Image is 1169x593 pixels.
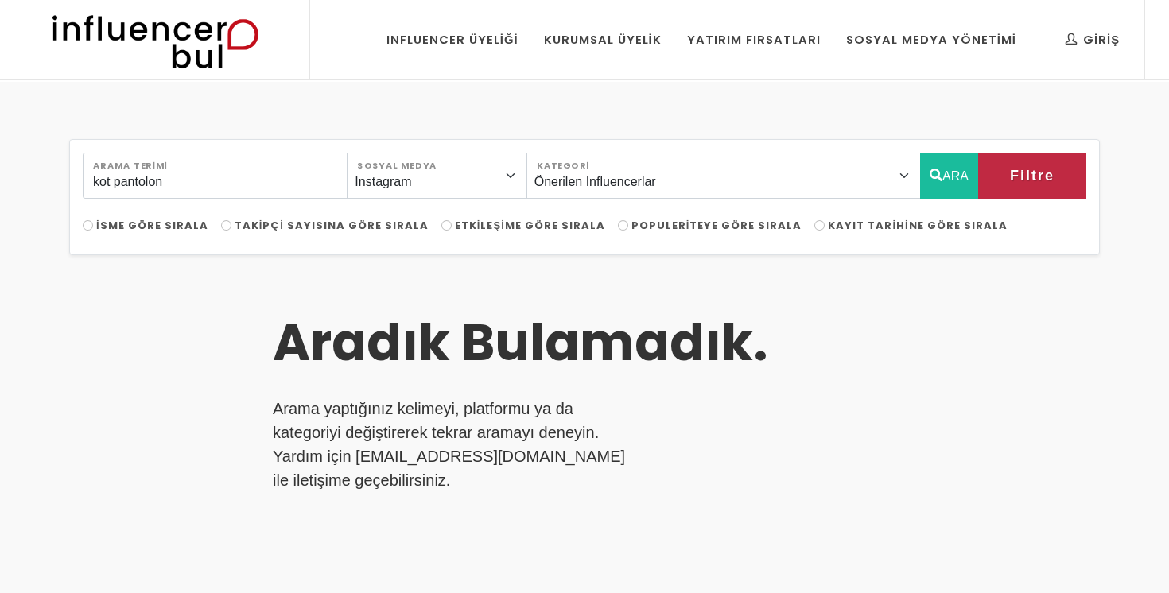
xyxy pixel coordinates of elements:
[273,312,872,374] h3: Aradık Bulamadık.
[631,218,802,233] span: Populeriteye Göre Sırala
[386,31,518,48] div: Influencer Üyeliği
[273,397,634,492] p: Arama yaptığınız kelimeyi, platformu ya da kategoriyi değiştirerek tekrar aramayı deneyin. Yardım...
[96,218,208,233] span: İsme Göre Sırala
[544,31,662,48] div: Kurumsal Üyelik
[83,153,348,199] input: Search..
[221,220,231,231] input: Takipçi Sayısına Göre Sırala
[920,153,978,199] button: ARA
[687,31,821,48] div: Yatırım Fırsatları
[828,218,1007,233] span: Kayıt Tarihine Göre Sırala
[235,218,429,233] span: Takipçi Sayısına Göre Sırala
[1010,162,1054,189] span: Filtre
[618,220,628,231] input: Populeriteye Göre Sırala
[1066,31,1120,48] div: Giriş
[814,220,825,231] input: Kayıt Tarihine Göre Sırala
[83,220,93,231] input: İsme Göre Sırala
[846,31,1016,48] div: Sosyal Medya Yönetimi
[441,220,452,231] input: Etkileşime Göre Sırala
[978,153,1086,199] button: Filtre
[455,218,605,233] span: Etkileşime Göre Sırala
